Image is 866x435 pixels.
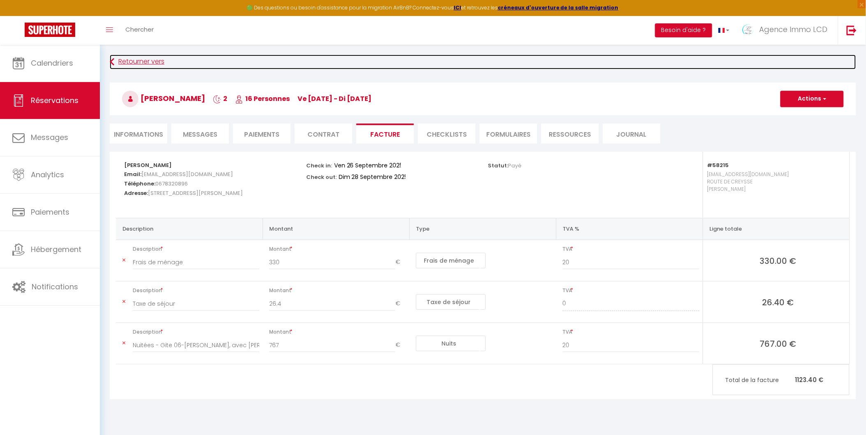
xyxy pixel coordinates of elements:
span: Notifications [32,282,78,292]
p: Statut: [488,160,522,169]
span: € [395,255,406,270]
img: ... [742,23,754,36]
p: [EMAIL_ADDRESS][DOMAIN_NAME] ROUTE DE CREYSSE [PERSON_NAME] [707,169,841,210]
th: Montant [263,218,409,240]
span: 26.40 € [710,296,847,308]
span: Paiements [31,207,69,217]
span: € [395,296,406,311]
strong: #58215 [707,161,729,169]
th: Type [409,218,556,240]
strong: Téléphone: [124,180,155,188]
a: ... Agence Immo LCD [736,16,838,45]
li: Paiements [233,124,291,144]
img: logout [847,25,857,35]
li: Facture [356,124,414,144]
span: Analytics [31,169,64,180]
p: 1123.40 € [713,371,849,389]
span: Description [133,243,259,255]
strong: Adresse: [124,189,148,197]
button: Besoin d'aide ? [655,23,712,37]
th: Description [116,218,263,240]
li: Informations [110,124,167,144]
span: TVA [563,326,700,338]
span: TVA [563,243,700,255]
span: Agence Immo LCD [760,24,828,34]
span: ve [DATE] - di [DATE] [298,94,372,103]
span: [EMAIL_ADDRESS][DOMAIN_NAME] [141,168,233,180]
span: 330.00 € [710,255,847,266]
li: Contrat [295,124,352,144]
span: [PERSON_NAME] [122,93,205,103]
p: Check out: [306,172,337,181]
span: Réservations [31,95,79,105]
th: Ligne totale [703,218,850,240]
span: Messages [31,132,68,142]
th: TVA % [556,218,703,240]
a: Chercher [119,16,160,45]
span: 767.00 € [710,338,847,349]
a: créneaux d'ouverture de la salle migration [498,4,619,11]
li: FORMULAIRES [480,124,537,144]
span: Payé [508,162,522,169]
span: Chercher [125,25,154,34]
img: Super Booking [25,23,75,37]
li: Journal [603,124,660,144]
span: Montant [269,243,406,255]
span: Total de la facture [725,375,795,385]
li: Ressources [541,124,599,144]
span: Hébergement [31,244,81,254]
span: 0678320896 [155,178,188,190]
span: 2 [213,94,227,103]
span: Description [133,285,259,296]
a: ICI [454,4,461,11]
span: [STREET_ADDRESS][PERSON_NAME] [148,187,243,199]
button: Actions [781,91,844,107]
strong: Email: [124,170,141,178]
span: Description [133,326,259,338]
strong: [PERSON_NAME] [124,161,172,169]
button: Ouvrir le widget de chat LiveChat [7,3,31,28]
span: Montant [269,285,406,296]
span: TVA [563,285,700,296]
span: Montant [269,326,406,338]
span: 16 Personnes [235,94,290,103]
a: Retourner vers [110,55,856,69]
li: CHECKLISTS [418,124,476,144]
span: € [395,338,406,353]
p: Check in: [306,160,332,169]
span: Messages [183,130,217,139]
span: Calendriers [31,58,73,68]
